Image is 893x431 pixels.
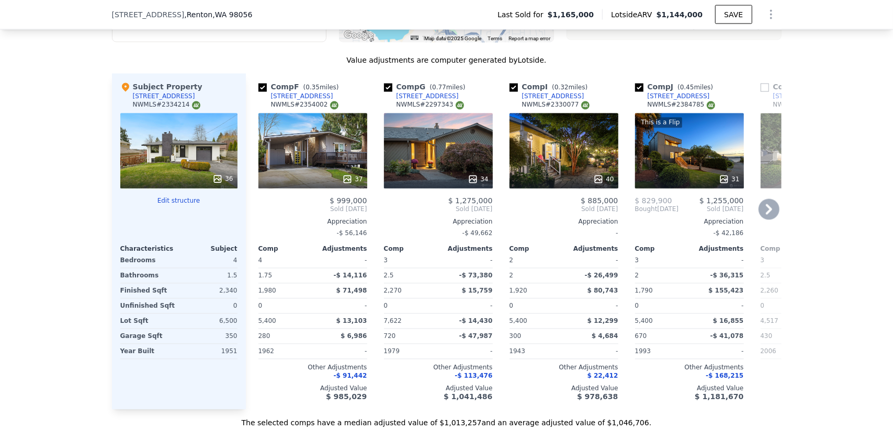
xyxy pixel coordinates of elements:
span: -$ 91,442 [334,372,367,380]
div: [DATE] [635,205,679,214]
img: NWMLS Logo [192,101,200,110]
span: -$ 168,215 [706,372,743,380]
div: Comp J [635,82,718,92]
div: 2,340 [181,284,238,298]
div: [STREET_ADDRESS] [271,92,333,101]
div: Comp [635,245,689,253]
span: 5,400 [510,318,527,325]
span: $ 13,103 [336,318,367,325]
div: NWMLS # 2354002 [271,101,338,110]
span: ( miles) [299,84,343,91]
div: 0 [181,299,238,313]
a: Report a map error [509,36,551,41]
a: [STREET_ADDRESS] [761,92,835,101]
span: -$ 49,662 [462,230,493,237]
span: 0.35 [306,84,320,91]
span: 720 [384,333,396,340]
div: Finished Sqft [120,284,177,298]
div: 4 [181,253,238,268]
div: Comp [384,245,438,253]
div: Year Built [120,344,177,359]
span: $ 1,181,670 [695,393,743,401]
div: Adjusted Value [510,385,618,393]
img: Google [342,29,376,42]
div: 34 [468,174,488,184]
a: [STREET_ADDRESS] [384,92,459,101]
div: 2 [635,269,687,283]
span: 2,260 [761,287,778,295]
span: $ 155,423 [708,287,743,295]
img: NWMLS Logo [581,101,590,110]
span: 3 [761,257,765,264]
span: Lotside ARV [611,9,656,20]
div: Characteristics [120,245,179,253]
div: - [440,253,493,268]
span: Sold [DATE] [679,205,743,214]
div: 350 [181,329,238,344]
span: $ 978,638 [577,393,618,401]
div: Other Adjustments [510,364,618,372]
span: 1,790 [635,287,653,295]
div: Appreciation [258,218,367,226]
div: Lot Sqft [120,314,177,329]
span: $ 22,412 [587,372,618,380]
div: Comp I [510,82,592,92]
span: $ 12,299 [587,318,618,325]
div: 2.5 [761,269,813,283]
div: - [440,344,493,359]
span: $ 1,041,486 [444,393,492,401]
div: - [692,344,744,359]
div: The selected comps have a median adjusted value of $1,013,257 and an average adjusted value of $1... [112,410,782,428]
div: - [566,299,618,313]
span: $ 6,986 [341,333,367,340]
div: - [566,344,618,359]
div: Adjustments [564,245,618,253]
button: SAVE [715,5,752,24]
span: -$ 14,116 [334,272,367,279]
div: - [692,299,744,313]
div: Comp [258,245,313,253]
div: Value adjustments are computer generated by Lotside . [112,55,782,65]
span: -$ 14,430 [459,318,493,325]
span: $ 1,275,000 [448,197,493,205]
span: 280 [258,333,270,340]
a: [STREET_ADDRESS] [635,92,710,101]
span: Bought [635,205,658,214]
span: 2 [510,257,514,264]
span: -$ 56,146 [337,230,367,237]
span: $ 1,255,000 [699,197,744,205]
div: Other Adjustments [761,364,869,372]
span: 1,980 [258,287,276,295]
div: 1.5 [181,269,238,283]
div: Appreciation [384,218,493,226]
span: 670 [635,333,647,340]
div: - [566,253,618,268]
span: [STREET_ADDRESS] [112,9,185,20]
span: -$ 36,315 [710,272,744,279]
span: -$ 113,476 [455,372,492,380]
div: Garage Sqft [120,329,177,344]
div: [STREET_ADDRESS] [522,92,584,101]
span: 0 [258,302,263,310]
div: Unfinished Sqft [120,299,177,313]
div: - [440,299,493,313]
div: Comp [761,245,815,253]
span: $ 80,743 [587,287,618,295]
span: 3 [635,257,639,264]
div: Other Adjustments [258,364,367,372]
div: Bathrooms [120,269,177,283]
div: - [315,344,367,359]
a: Terms (opens in new tab) [488,36,503,41]
div: NWMLS # 2384785 [648,101,715,110]
div: [STREET_ADDRESS] [648,92,710,101]
div: Other Adjustments [384,364,493,372]
span: 5,400 [258,318,276,325]
span: $ 985,029 [326,393,367,401]
div: 6,500 [181,314,238,329]
img: NWMLS Logo [330,101,338,110]
div: - [315,253,367,268]
span: 0.77 [432,84,446,91]
button: Show Options [761,4,782,25]
span: , WA 98056 [212,10,252,19]
span: ( miles) [548,84,592,91]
